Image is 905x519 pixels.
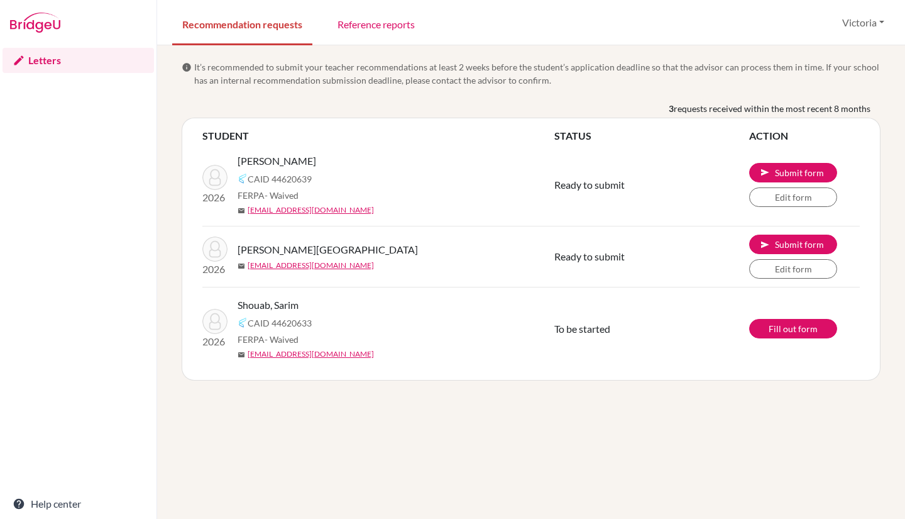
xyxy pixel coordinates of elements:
p: 2026 [202,334,228,349]
a: Help center [3,491,154,516]
button: Victoria [836,11,890,35]
img: Shouab, Sarim [202,309,228,334]
th: STUDENT [202,128,554,143]
img: Common App logo [238,174,248,184]
span: mail [238,207,245,215]
a: [EMAIL_ADDRESS][DOMAIN_NAME] [248,260,374,271]
span: info [182,62,192,72]
p: 2026 [202,262,228,277]
a: [EMAIL_ADDRESS][DOMAIN_NAME] [248,204,374,216]
span: - Waived [265,334,299,345]
img: Wadhwani, Aryan [202,165,228,190]
button: Submit Aryan's recommendation [749,163,837,182]
span: requests received within the most recent 8 months [674,102,870,115]
p: 2026 [202,190,228,205]
img: Bridge-U [10,13,60,33]
span: Ready to submit [554,250,625,262]
a: Fill out form [749,319,837,338]
a: Recommendation requests [172,2,312,45]
span: mail [238,262,245,270]
button: Submit Filipp's recommendation [749,235,837,254]
img: Common App logo [238,318,248,328]
a: Edit form [749,259,837,279]
span: mail [238,351,245,359]
span: [PERSON_NAME] [238,153,316,169]
span: FERPA [238,189,299,202]
span: send [760,240,770,250]
img: Artemenko, Filipp [202,237,228,262]
span: To be started [554,323,610,335]
a: Edit form [749,187,837,207]
span: [PERSON_NAME][GEOGRAPHIC_DATA] [238,242,418,257]
span: CAID 44620633 [248,316,312,330]
span: send [760,167,770,177]
span: - Waived [265,190,299,201]
span: Shouab, Sarim [238,298,299,313]
span: FERPA [238,333,299,346]
span: CAID 44620639 [248,172,312,186]
th: ACTION [749,128,860,143]
a: Letters [3,48,154,73]
span: It’s recommended to submit your teacher recommendations at least 2 weeks before the student’s app... [194,60,880,87]
span: Ready to submit [554,179,625,191]
th: STATUS [554,128,749,143]
a: Reference reports [327,2,425,45]
b: 3 [669,102,674,115]
a: [EMAIL_ADDRESS][DOMAIN_NAME] [248,349,374,360]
